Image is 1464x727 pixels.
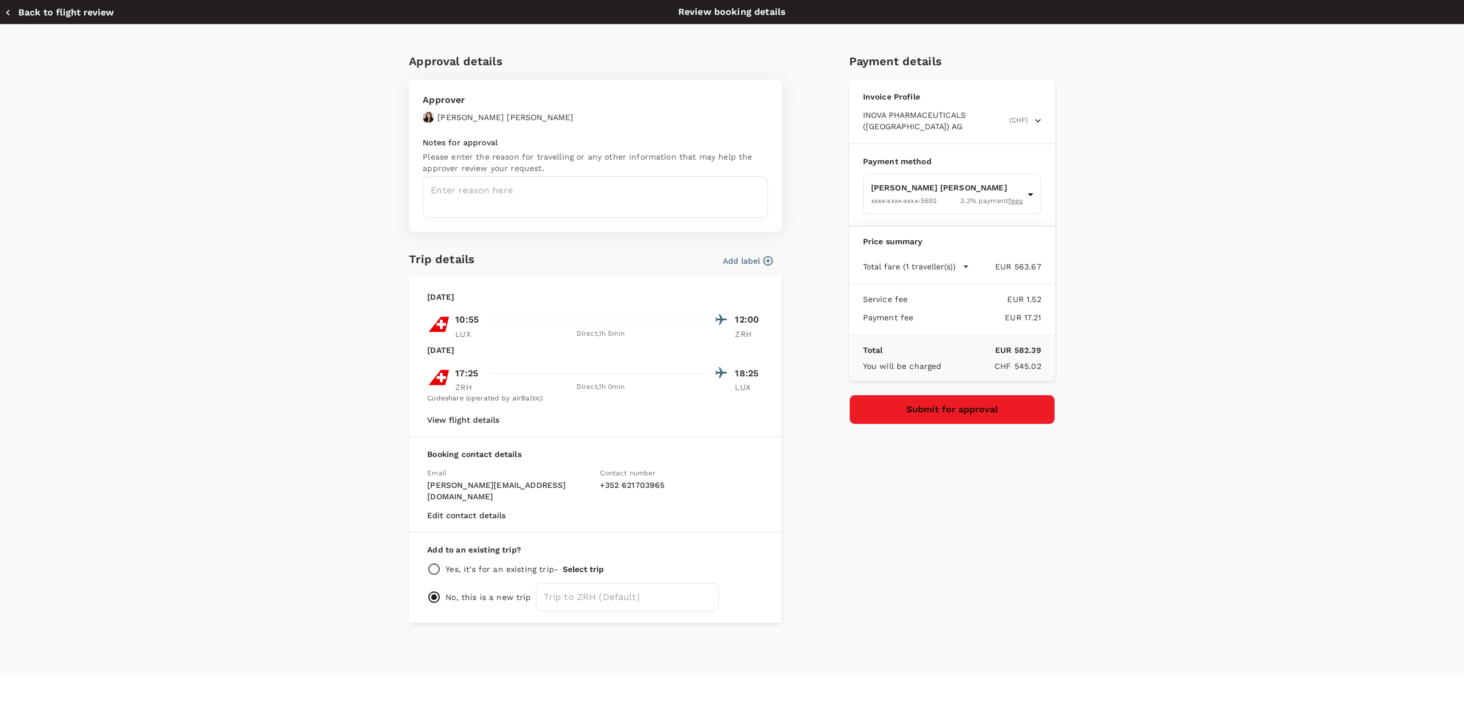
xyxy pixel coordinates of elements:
p: Payment fee [863,312,914,323]
u: fees [1008,197,1023,205]
p: LUX [455,328,484,340]
p: 17:25 [455,367,478,380]
p: [DATE] [427,291,454,303]
img: LX [427,366,450,389]
div: Direct , 1h 5min [491,328,710,340]
div: Codeshare (operated by airBaltic) [427,393,763,404]
p: Total [863,344,883,356]
p: [DATE] [427,344,454,356]
span: XXXX-XXXX-XXXX-5692 [871,197,937,205]
h6: Payment details [849,52,1055,70]
button: View flight details [427,415,499,424]
span: INOVA PHARMACEUTICALS ([GEOGRAPHIC_DATA]) AG [863,109,1007,132]
p: 10:55 [455,313,479,327]
p: Payment method [863,156,1041,167]
p: CHF 545.02 [942,360,1041,372]
p: [PERSON_NAME] [PERSON_NAME] [437,112,573,123]
p: Price summary [863,236,1041,247]
button: Select trip [563,565,604,574]
button: Back to flight review [5,7,114,18]
p: Add to an existing trip? [427,544,763,555]
p: EUR 1.52 [908,293,1041,305]
p: LUX [735,382,763,393]
p: Yes, it's for an existing trip - [445,563,558,575]
span: Email [427,469,447,477]
p: [PERSON_NAME] [PERSON_NAME] [871,182,1023,193]
p: 12:00 [735,313,763,327]
span: (CHF) [1009,115,1028,126]
p: [PERSON_NAME][EMAIL_ADDRESS][DOMAIN_NAME] [427,479,591,502]
p: Approver [423,93,573,107]
p: ZRH [455,382,484,393]
p: You will be charged [863,360,942,372]
p: 18:25 [735,367,763,380]
button: INOVA PHARMACEUTICALS ([GEOGRAPHIC_DATA]) AG(CHF) [863,109,1041,132]
h6: Trip details [409,250,475,268]
img: avatar-6748258166e04.jpeg [423,112,434,123]
h6: Approval details [409,52,782,70]
span: 3.3 % payment [960,196,1023,207]
p: Service fee [863,293,908,305]
div: [PERSON_NAME] [PERSON_NAME]XXXX-XXXX-XXXX-56923.3% paymentfees [863,174,1041,214]
p: + 352 621703965 [600,479,763,491]
p: Invoice Profile [863,91,1041,102]
img: LX [427,313,450,336]
input: Trip to ZRH (Default) [536,583,719,611]
p: Review booking details [678,5,786,19]
div: Direct , 1h 0min [491,382,710,393]
span: Contact number [600,469,655,477]
p: Notes for approval [423,137,768,148]
p: Please enter the reason for travelling or any other information that may help the approver review... [423,151,768,174]
p: EUR 17.21 [913,312,1041,323]
p: ZRH [735,328,763,340]
p: No, this is a new trip [445,591,531,603]
p: EUR 563.67 [969,261,1041,272]
button: Submit for approval [849,395,1055,424]
button: Total fare (1 traveller(s)) [863,261,969,272]
p: Booking contact details [427,448,763,460]
button: Add label [723,255,773,267]
p: EUR 582.39 [882,344,1041,356]
button: Edit contact details [427,511,506,520]
p: Total fare (1 traveller(s)) [863,261,956,272]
